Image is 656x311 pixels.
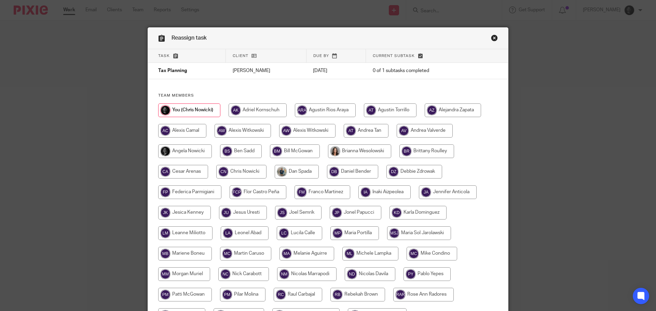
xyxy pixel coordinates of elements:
span: Reassign task [172,35,207,41]
p: [PERSON_NAME] [233,67,300,74]
span: Client [233,54,248,58]
span: Tax Planning [158,69,187,73]
a: Close this dialog window [491,34,498,44]
span: Due by [313,54,329,58]
td: 0 of 1 subtasks completed [366,63,476,79]
p: [DATE] [313,67,359,74]
span: Task [158,54,170,58]
span: Current subtask [373,54,415,58]
h4: Team members [158,93,498,98]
